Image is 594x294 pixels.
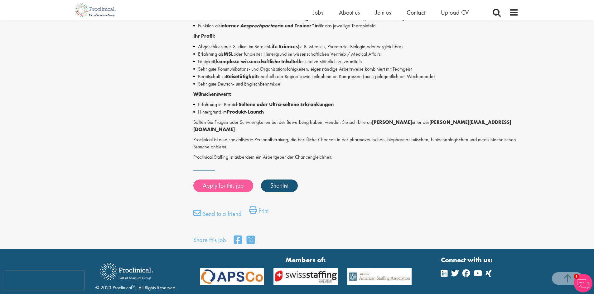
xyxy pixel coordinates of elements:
[193,91,231,97] strong: Wünschenswert:
[313,8,323,16] a: Jobs
[247,234,255,247] a: share on twitter
[237,22,279,29] em: r Ansprechpartner
[193,65,519,73] li: Sehr gute Kommunikations- und Organisationsfähigkeiten, eigenständige Arbeitsweise kombiniert mit...
[193,136,519,151] p: Proclinical ist eine spezialisierte Personalberatung, die berufliche Chancen in der pharmazeutisc...
[224,15,323,21] strong: nationalen und internationalen Kongressen
[216,58,297,65] strong: komplexe wissenschaftliche Inhalte
[193,73,519,80] li: Bereitschaft zu innerhalb der Region sowie Teilnahme an Kongressen (auch gelegentlich am Wochenende)
[220,22,319,29] strong: interne in und Trainer*in
[193,154,519,161] p: Proclinical Staffing ist außerdem ein Arbeitgeber der Chancengleichheit.
[269,43,298,50] strong: Life Sciences
[193,50,519,58] li: Erfahrung als oder fundierter Hintergrund im wissenschaftlichen Vertrieb / Medical Affairs
[193,209,242,222] a: Send to a friend
[441,8,469,16] a: Upload CV
[226,73,257,80] strong: Reisetätigkeit
[195,268,269,285] img: APSCo
[372,119,412,125] strong: [PERSON_NAME]
[269,268,343,285] img: APSCo
[200,255,412,265] strong: Members of:
[95,258,175,292] div: © 2023 Proclinical | All Rights Reserved
[193,58,519,65] li: Fähigkeit, klar und verständlich zu vermitteln
[261,180,298,192] a: Shortlist
[193,119,519,133] p: Sollten Sie Fragen oder Schwierigkeiten bei der Bewerbung haben, wenden Sie sich bitte an unter der
[249,206,268,218] a: Print
[441,255,494,265] strong: Connect with us:
[193,33,215,39] strong: Ihr Profil:
[132,284,135,289] sup: ®
[4,271,84,290] iframe: reCAPTCHA
[224,51,234,57] strong: MSL
[227,109,264,115] strong: Produkt-Launch
[239,101,334,108] strong: Seltene oder Ultra-seltene Erkrankungen
[193,101,519,108] li: Erfahrung im Bereich
[339,8,360,16] a: About us
[193,43,519,50] li: Abgeschlossenes Studium im Bereich (z. B. Medizin, Pharmazie, Biologie oder vergleichbar)
[193,108,519,116] li: Hintergrund im
[343,268,417,285] img: APSCo
[95,259,158,284] img: Proclinical Recruitment
[574,274,579,279] span: 1
[574,274,592,292] img: Chatbot
[193,80,519,88] li: Sehr gute Deutsch- und Englischkenntnisse
[407,8,425,16] a: Contact
[193,119,511,133] strong: [PERSON_NAME][EMAIL_ADDRESS][DOMAIN_NAME]
[193,22,519,30] li: Funktion als für das jeweilige Therapiefeld
[234,234,242,247] a: share on facebook
[193,236,226,245] label: Share this job
[375,8,391,16] a: Join us
[193,180,253,192] a: Apply for this job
